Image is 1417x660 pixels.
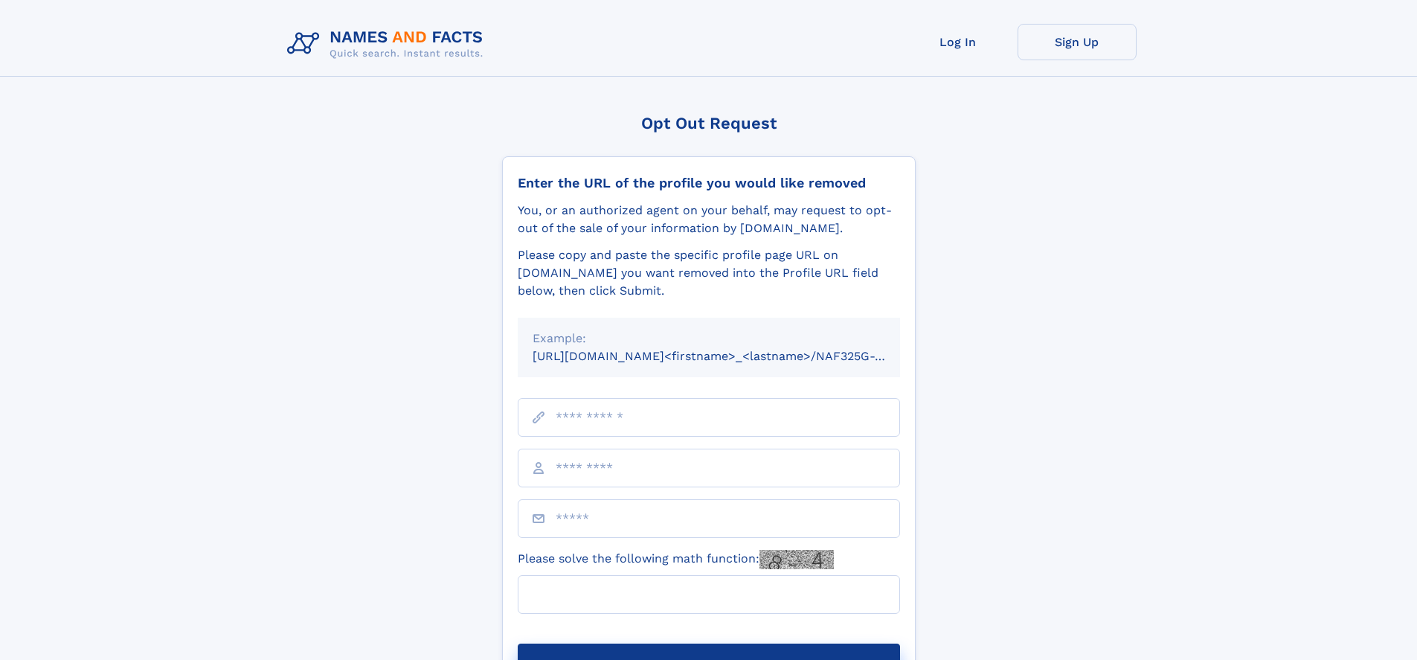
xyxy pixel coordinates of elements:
[1018,24,1137,60] a: Sign Up
[899,24,1018,60] a: Log In
[518,175,900,191] div: Enter the URL of the profile you would like removed
[518,202,900,237] div: You, or an authorized agent on your behalf, may request to opt-out of the sale of your informatio...
[518,246,900,300] div: Please copy and paste the specific profile page URL on [DOMAIN_NAME] you want removed into the Pr...
[518,550,834,569] label: Please solve the following math function:
[281,24,495,64] img: Logo Names and Facts
[502,114,916,132] div: Opt Out Request
[533,330,885,347] div: Example:
[533,349,928,363] small: [URL][DOMAIN_NAME]<firstname>_<lastname>/NAF325G-xxxxxxxx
